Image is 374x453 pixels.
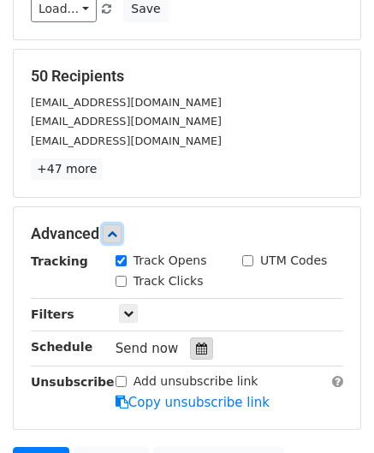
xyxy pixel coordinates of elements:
label: Track Opens [134,252,207,270]
small: [EMAIL_ADDRESS][DOMAIN_NAME] [31,96,222,109]
strong: Unsubscribe [31,375,115,389]
label: UTM Codes [260,252,327,270]
h5: 50 Recipients [31,67,343,86]
strong: Filters [31,307,74,321]
label: Add unsubscribe link [134,373,258,390]
strong: Schedule [31,340,92,354]
small: [EMAIL_ADDRESS][DOMAIN_NAME] [31,134,222,147]
label: Track Clicks [134,272,204,290]
a: +47 more [31,158,103,180]
span: Send now [116,341,179,356]
strong: Tracking [31,254,88,268]
small: [EMAIL_ADDRESS][DOMAIN_NAME] [31,115,222,128]
iframe: Chat Widget [288,371,374,453]
a: Copy unsubscribe link [116,395,270,410]
h5: Advanced [31,224,343,243]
